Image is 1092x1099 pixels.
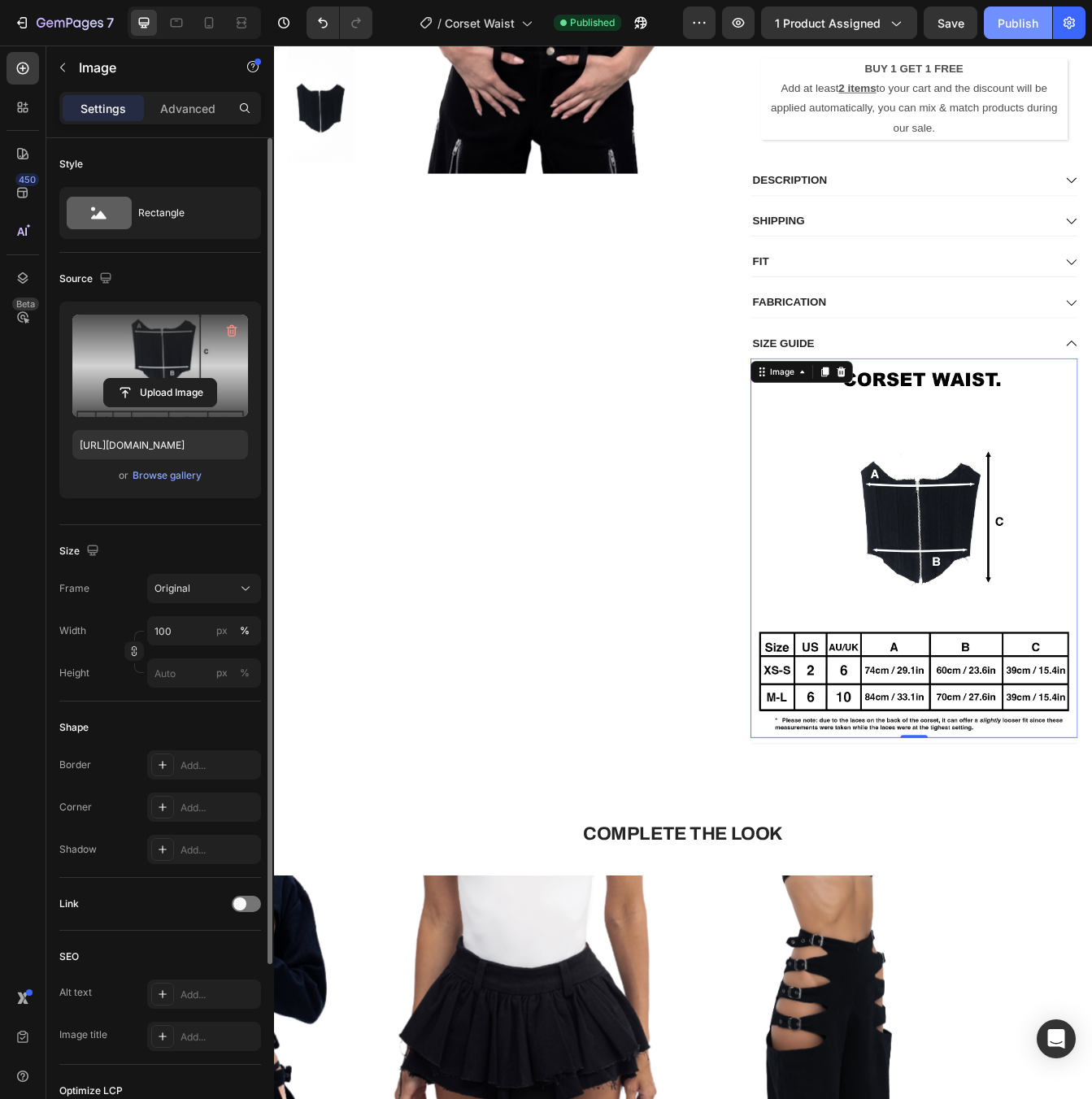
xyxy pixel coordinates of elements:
[59,157,83,172] div: Style
[72,430,248,459] input: https://example.com/image.jpg
[59,897,79,911] div: Link
[181,758,257,773] div: Add...
[274,46,1092,1099] iframe: To enrich screen reader interactions, please activate Accessibility in Grammarly extension settings
[571,153,659,170] p: DESCRIPTION
[582,40,945,110] p: Add at least to your cart and the discount will be applied automatically, you can mix & match pro...
[998,15,1038,32] div: Publish
[181,1030,257,1045] div: Add...
[154,581,190,596] span: Original
[240,666,250,680] div: %
[307,7,372,39] div: Undo/Redo
[568,373,959,826] img: gempages_585033143178756754-acfaeffe-4ede-4d88-94c4-3966569804b1.png
[437,15,442,32] span: /
[181,843,257,858] div: Add...
[181,801,257,815] div: Add...
[216,666,228,680] div: px
[132,467,202,484] button: Browse gallery
[138,194,237,232] div: Rectangle
[119,466,128,485] span: or
[15,173,39,186] div: 450
[984,7,1052,39] button: Publish
[59,1084,123,1098] div: Optimize LCP
[705,21,823,35] strong: BUY 1 GET 1 FREE
[673,44,718,58] u: 2 items
[107,13,114,33] p: 7
[147,658,261,688] input: px%
[103,378,217,407] button: Upload Image
[570,15,615,30] span: Published
[571,202,633,219] p: SHIPPING
[59,985,92,1000] div: Alt text
[59,268,115,290] div: Source
[59,1027,107,1042] div: Image title
[240,623,250,638] div: %
[181,988,257,1002] div: Add...
[59,949,79,964] div: SEO
[212,663,232,683] button: %
[147,616,261,645] input: px%
[924,7,977,39] button: Save
[12,298,39,311] div: Beta
[235,621,255,641] button: px
[59,541,102,563] div: Size
[59,720,89,735] div: Shape
[212,621,232,641] button: %
[59,800,92,814] div: Corner
[235,663,255,683] button: px
[160,100,215,117] p: Advanced
[147,574,261,603] button: Original
[571,250,590,267] p: FIT
[59,758,91,772] div: Border
[445,15,515,32] span: Corset Waist
[59,842,97,857] div: Shadow
[80,100,126,117] p: Settings
[938,16,964,30] span: Save
[79,58,217,77] p: Image
[571,299,659,313] strong: FABRICATION
[1037,1019,1076,1058] div: Open Intercom Messenger
[775,15,881,32] span: 1 product assigned
[571,347,645,364] p: SIZE GUIDE
[216,623,228,638] div: px
[589,382,624,397] div: Image
[133,468,202,483] div: Browse gallery
[761,7,917,39] button: 1 product assigned
[59,623,86,638] label: Width
[7,7,121,39] button: 7
[59,666,89,680] label: Height
[59,581,89,596] label: Frame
